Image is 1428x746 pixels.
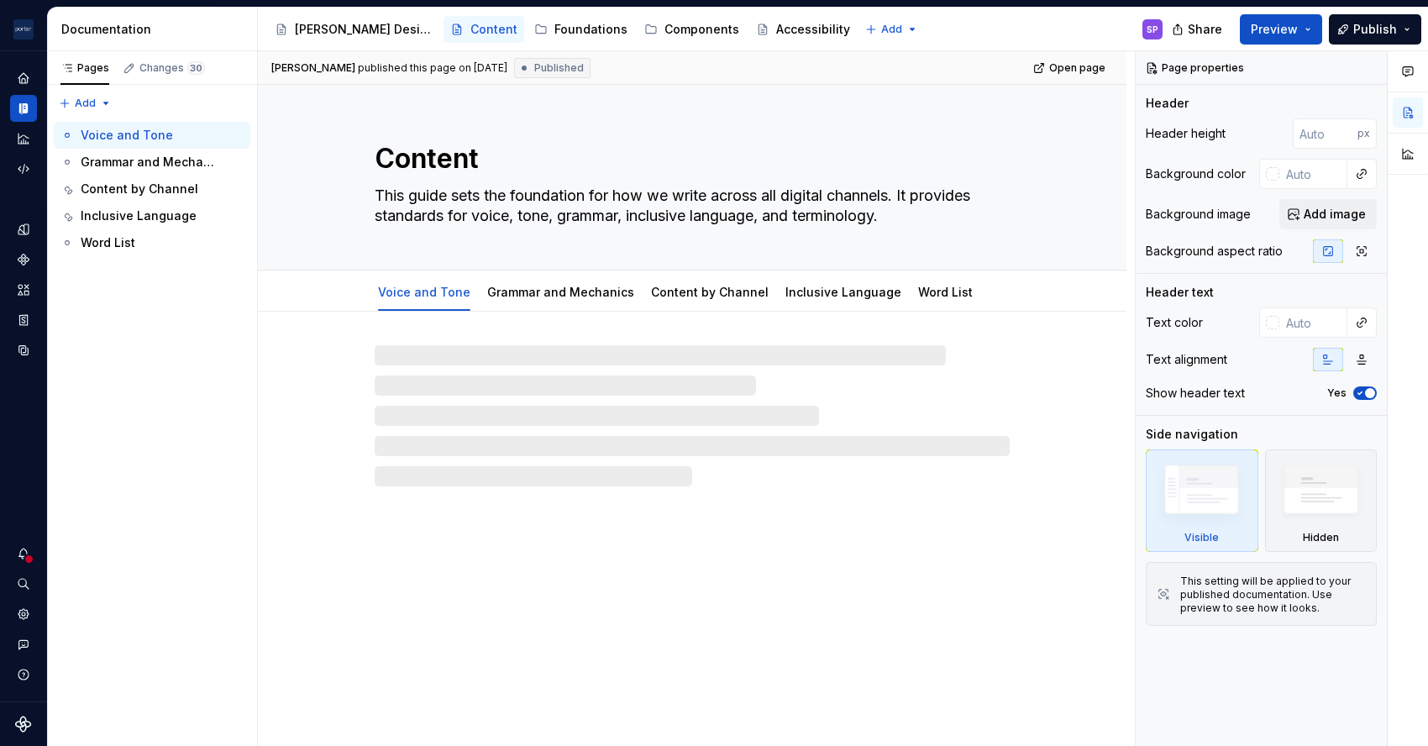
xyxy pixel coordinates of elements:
[10,570,37,597] button: Search ⌘K
[1279,307,1347,338] input: Auto
[638,16,746,43] a: Components
[1146,165,1246,182] div: Background color
[81,127,173,144] div: Voice and Tone
[1265,449,1378,552] div: Hidden
[1304,206,1366,223] span: Add image
[1188,21,1222,38] span: Share
[779,274,908,309] div: Inclusive Language
[749,16,857,43] a: Accessibility
[1293,118,1357,149] input: Auto
[13,19,34,39] img: f0306bc8-3074-41fb-b11c-7d2e8671d5eb.png
[10,601,37,628] a: Settings
[1353,21,1397,38] span: Publish
[776,21,850,38] div: Accessibility
[881,23,902,36] span: Add
[54,92,117,115] button: Add
[10,307,37,334] a: Storybook stories
[1049,61,1105,75] span: Open page
[1146,385,1245,402] div: Show header text
[1146,426,1238,443] div: Side navigation
[1303,531,1339,544] div: Hidden
[785,285,901,299] a: Inclusive Language
[1146,351,1227,368] div: Text alignment
[81,208,197,224] div: Inclusive Language
[54,122,250,256] div: Page tree
[10,216,37,243] a: Design tokens
[75,97,96,110] span: Add
[10,276,37,303] a: Assets
[651,285,769,299] a: Content by Channel
[911,274,979,309] div: Word List
[81,154,219,171] div: Grammar and Mechanics
[358,61,507,75] div: published this page on [DATE]
[371,182,1006,229] textarea: This guide sets the foundation for how we write across all digital channels. It provides standard...
[1163,14,1233,45] button: Share
[54,202,250,229] a: Inclusive Language
[271,61,355,75] span: [PERSON_NAME]
[187,61,205,75] span: 30
[1180,575,1366,615] div: This setting will be applied to your published documentation. Use preview to see how it looks.
[268,13,857,46] div: Page tree
[61,21,250,38] div: Documentation
[534,61,584,75] span: Published
[295,21,433,38] div: [PERSON_NAME] Design
[1146,125,1226,142] div: Header height
[554,21,627,38] div: Foundations
[371,139,1006,179] textarea: Content
[60,61,109,75] div: Pages
[81,234,135,251] div: Word List
[268,16,440,43] a: [PERSON_NAME] Design
[54,229,250,256] a: Word List
[1251,21,1298,38] span: Preview
[10,246,37,273] a: Components
[528,16,634,43] a: Foundations
[480,274,641,309] div: Grammar and Mechanics
[1357,127,1370,140] p: px
[54,122,250,149] a: Voice and Tone
[1146,206,1251,223] div: Background image
[139,61,205,75] div: Changes
[444,16,524,43] a: Content
[860,18,923,41] button: Add
[1028,56,1113,80] a: Open page
[371,274,477,309] div: Voice and Tone
[664,21,739,38] div: Components
[1146,95,1189,112] div: Header
[10,125,37,152] a: Analytics
[10,155,37,182] a: Code automation
[1240,14,1322,45] button: Preview
[1146,243,1283,260] div: Background aspect ratio
[1279,159,1347,189] input: Auto
[1146,284,1214,301] div: Header text
[1329,14,1421,45] button: Publish
[10,540,37,567] button: Notifications
[10,337,37,364] a: Data sources
[918,285,973,299] a: Word List
[54,176,250,202] a: Content by Channel
[1327,386,1347,400] label: Yes
[1184,531,1219,544] div: Visible
[10,95,37,122] div: Documentation
[10,65,37,92] a: Home
[644,274,775,309] div: Content by Channel
[10,631,37,658] button: Contact support
[15,716,32,733] svg: Supernova Logo
[378,285,470,299] a: Voice and Tone
[487,285,634,299] a: Grammar and Mechanics
[1146,449,1258,552] div: Visible
[1147,23,1158,36] div: SP
[1279,199,1377,229] button: Add image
